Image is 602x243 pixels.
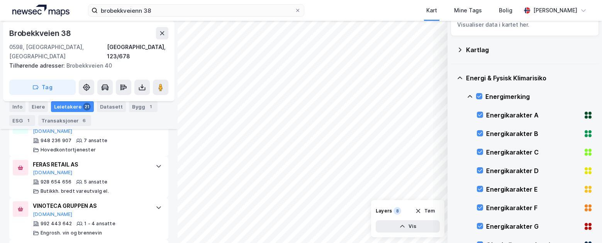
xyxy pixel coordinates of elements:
iframe: Chat Widget [563,206,602,243]
img: logo.a4113a55bc3d86da70a041830d287a7e.svg [12,5,70,16]
button: Vis [376,220,440,233]
div: Energikarakter B [486,129,580,138]
button: Tøm [410,205,440,217]
div: Leietakere [51,101,94,112]
div: VINOTECA GRUPPEN AS [33,201,148,211]
div: Energikarakter C [486,148,580,157]
div: Butikkh. bredt vareutvalg el. [41,188,109,194]
div: ESG [9,115,35,126]
div: Kontrollprogram for chat [563,206,602,243]
div: Info [9,101,25,112]
div: Energikarakter D [486,166,580,175]
div: Kartlag [466,45,593,54]
div: 928 654 656 [41,179,71,185]
div: Energi & Fysisk Klimarisiko [466,73,593,83]
div: 948 236 907 [41,138,71,144]
input: Søk på adresse, matrikkel, gårdeiere, leietakere eller personer [98,5,295,16]
div: Visualiser data i kartet her. [457,20,592,29]
div: 992 443 642 [41,221,72,227]
div: 1 [147,103,154,110]
div: 1 [24,117,32,124]
div: Eiere [29,101,48,112]
div: Hovedkontortjenester [41,147,96,153]
div: Engrosh. vin og brennevin [41,230,102,236]
div: Energimerking [485,92,593,101]
div: 7 ansatte [84,138,107,144]
div: Energikarakter E [486,185,580,194]
div: 21 [83,103,91,110]
div: Kart [426,6,437,15]
div: Layers [376,208,392,214]
div: Bygg [129,101,158,112]
div: FERAS RETAIL AS [33,160,148,169]
div: 0598, [GEOGRAPHIC_DATA], [GEOGRAPHIC_DATA] [9,42,107,61]
button: [DOMAIN_NAME] [33,128,73,134]
div: [PERSON_NAME] [533,6,577,15]
div: Datasett [97,101,126,112]
div: [GEOGRAPHIC_DATA], 123/678 [107,42,168,61]
span: Tilhørende adresser: [9,62,66,69]
button: [DOMAIN_NAME] [33,170,73,176]
div: Energikarakter F [486,203,580,212]
div: Energikarakter A [486,110,580,120]
div: 6 [80,117,88,124]
div: Mine Tags [454,6,482,15]
div: Brobekkveien 40 [9,61,162,70]
div: 5 ansatte [84,179,107,185]
div: Bolig [499,6,512,15]
button: Tag [9,80,76,95]
button: [DOMAIN_NAME] [33,211,73,218]
div: Brobekkveien 38 [9,27,73,39]
div: 1 - 4 ansatte [84,221,115,227]
div: 8 [393,207,401,215]
div: Energikarakter G [486,222,580,231]
div: Transaksjoner [38,115,91,126]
